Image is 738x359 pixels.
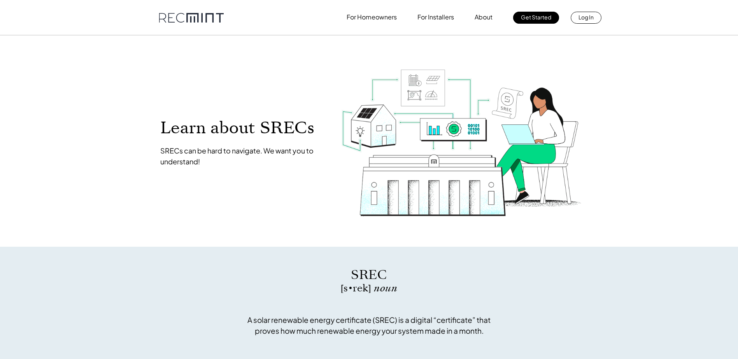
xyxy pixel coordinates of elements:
p: Get Started [521,12,551,23]
p: Learn about SRECs [160,119,326,136]
p: For Homeowners [347,12,397,23]
a: Get Started [513,12,559,24]
p: For Installers [417,12,454,23]
a: Log In [571,12,601,24]
p: A solar renewable energy certificate (SREC) is a digital “certificate” that proves how much renew... [243,314,496,336]
p: About [475,12,493,23]
p: Log In [578,12,594,23]
p: [s • rek] [243,284,496,293]
p: SREC [243,266,496,284]
p: SRECs can be hard to navigate. We want you to understand! [160,145,326,167]
span: noun [374,281,397,295]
